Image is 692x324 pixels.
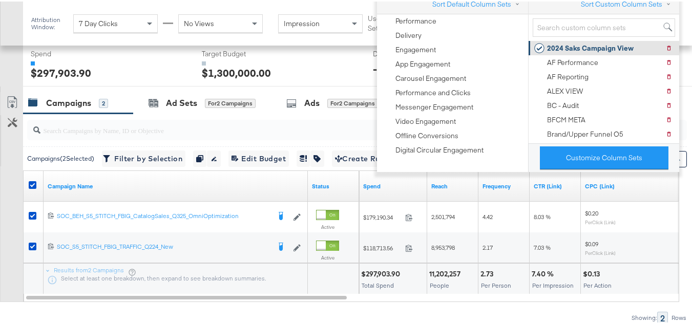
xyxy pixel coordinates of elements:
div: Messenger Engagement [395,101,473,111]
div: Digital Circular Engagement [395,144,484,154]
span: 8,953,798 [431,242,455,250]
span: Spend [31,48,108,57]
span: Impression [284,17,320,27]
div: App Engagement [395,58,450,68]
div: 2 [657,310,668,323]
div: for 2 Campaigns [205,97,256,106]
input: Search Campaigns by Name, ID or Objective [40,115,628,135]
span: $118,713.56 [363,243,401,250]
div: for 2 Campaigns [327,97,378,106]
div: Rows [671,313,687,320]
div: Performance [395,15,436,25]
span: Per Impression [532,280,574,288]
div: Campaigns ( 2 Selected) [27,153,94,162]
label: Use Unified Attribution Setting: [368,12,456,31]
div: SOC_S5_STITCH_FBIG_TRAFFIC_Q224_New [57,241,270,249]
div: Delivery [395,29,422,39]
div: Performance and Clicks [395,87,471,96]
div: 7.40 % [532,268,557,277]
div: 2024 Saks Campaign View [547,42,634,52]
a: The average number of times your ad was served to each person. [483,181,526,189]
div: 11,202,257 [429,268,464,277]
span: $179,190.34 [363,212,401,220]
div: 2 [99,97,108,106]
span: People [430,280,449,288]
a: Shows the current state of your Ad Campaign. [312,181,355,189]
sub: Per Click (Link) [585,248,616,254]
span: Demand Plan [373,48,450,57]
span: No Views [184,17,214,27]
div: SOC_BEH_S5_STITCH_FBIG_CatalogSales_Q325_OmniOptimization [57,210,270,219]
a: The number of clicks received on a link in your ad divided by the number of impressions. [534,181,577,189]
span: 4.42 [483,211,493,219]
div: Offline Conversions [395,129,458,139]
div: - [373,60,377,75]
div: Campaigns [46,96,91,107]
label: Active [316,253,339,260]
div: Attribution Window: [31,15,68,29]
div: AF Reporting [547,71,589,80]
span: $0.09 [585,239,598,246]
span: Total Spend [362,280,394,288]
button: Filter by Selection [102,149,185,165]
div: Engagement [395,44,436,53]
label: Active [316,222,339,229]
div: Ads [304,96,320,107]
span: 7 Day Clicks [79,17,118,27]
span: Edit Budget [232,151,286,164]
div: Video Engagement [395,115,456,125]
button: Edit Budget [228,149,289,165]
span: $0.20 [585,208,598,215]
span: Create Rule [335,151,387,164]
span: 2.17 [483,242,493,250]
div: Brand/Upper Funnel O5 [547,128,623,138]
div: ALEX VIEW [547,85,583,95]
span: 8.03 % [534,211,551,219]
button: Customize Column Sets [540,145,668,168]
input: Search custom column sets [533,17,675,36]
a: SOC_BEH_S5_STITCH_FBIG_CatalogSales_Q325_OmniOptimization [57,210,270,221]
span: Per Action [583,280,612,288]
a: The number of people your ad was served to. [431,181,474,189]
span: 7.03 % [534,242,551,250]
div: BFCM META [547,114,585,123]
span: Per Person [481,280,511,288]
div: $1,300,000.00 [202,64,271,79]
span: Target Budget [202,48,279,57]
div: Showing: [631,313,657,320]
a: Your campaign name. [48,181,304,189]
div: 2.73 [480,268,496,277]
div: $297,903.90 [361,268,403,277]
span: 2,501,794 [431,211,455,219]
div: BC - Audit [547,99,579,109]
button: Create Rule [332,149,390,165]
a: SOC_S5_STITCH_FBIG_TRAFFIC_Q224_New [57,241,270,251]
sub: Per Click (Link) [585,218,616,224]
a: The total amount spent to date. [363,181,423,189]
div: Carousel Engagement [395,72,466,82]
div: Ad Sets [166,96,197,107]
a: The average cost for each link click you've received from your ad. [585,181,679,189]
div: $0.13 [583,268,603,277]
div: $297,903.90 [31,64,91,79]
div: AF Performance [547,56,598,66]
span: Filter by Selection [105,151,182,164]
